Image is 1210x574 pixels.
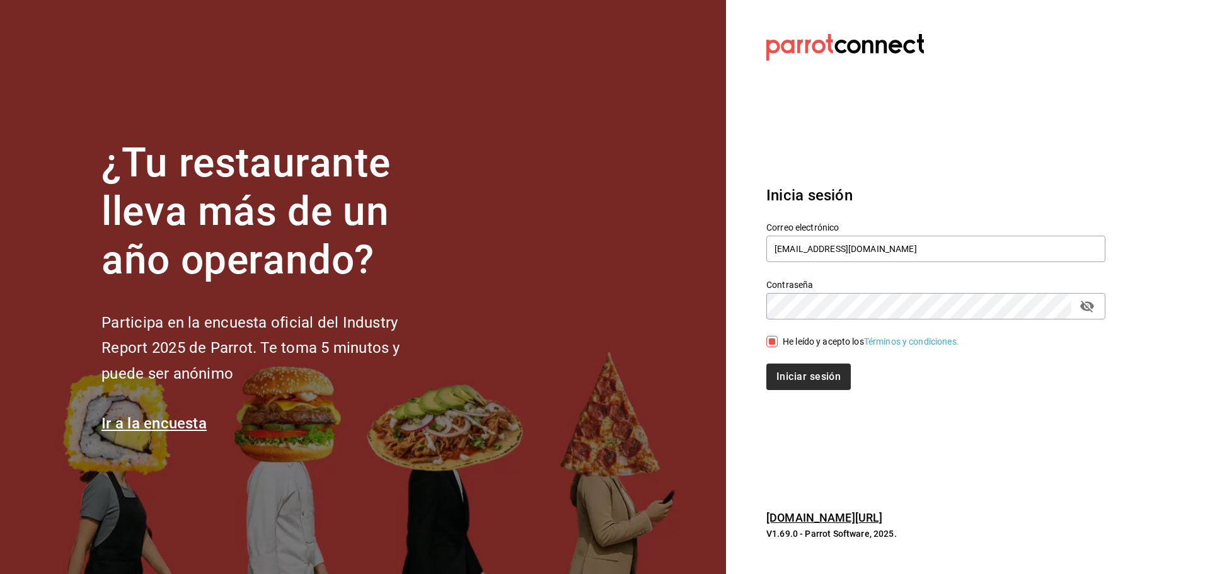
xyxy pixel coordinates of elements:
[101,415,207,432] a: Ir a la encuesta
[783,335,959,348] div: He leído y acepto los
[101,310,442,387] h2: Participa en la encuesta oficial del Industry Report 2025 de Parrot. Te toma 5 minutos y puede se...
[766,236,1105,262] input: Ingresa tu correo electrónico
[864,336,959,347] a: Términos y condiciones.
[766,511,882,524] a: [DOMAIN_NAME][URL]
[1076,296,1098,317] button: passwordField
[766,184,1105,207] h3: Inicia sesión
[766,364,851,390] button: Iniciar sesión
[766,280,1105,289] label: Contraseña
[766,223,1105,232] label: Correo electrónico
[101,139,442,284] h1: ¿Tu restaurante lleva más de un año operando?
[766,527,1105,540] p: V1.69.0 - Parrot Software, 2025.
